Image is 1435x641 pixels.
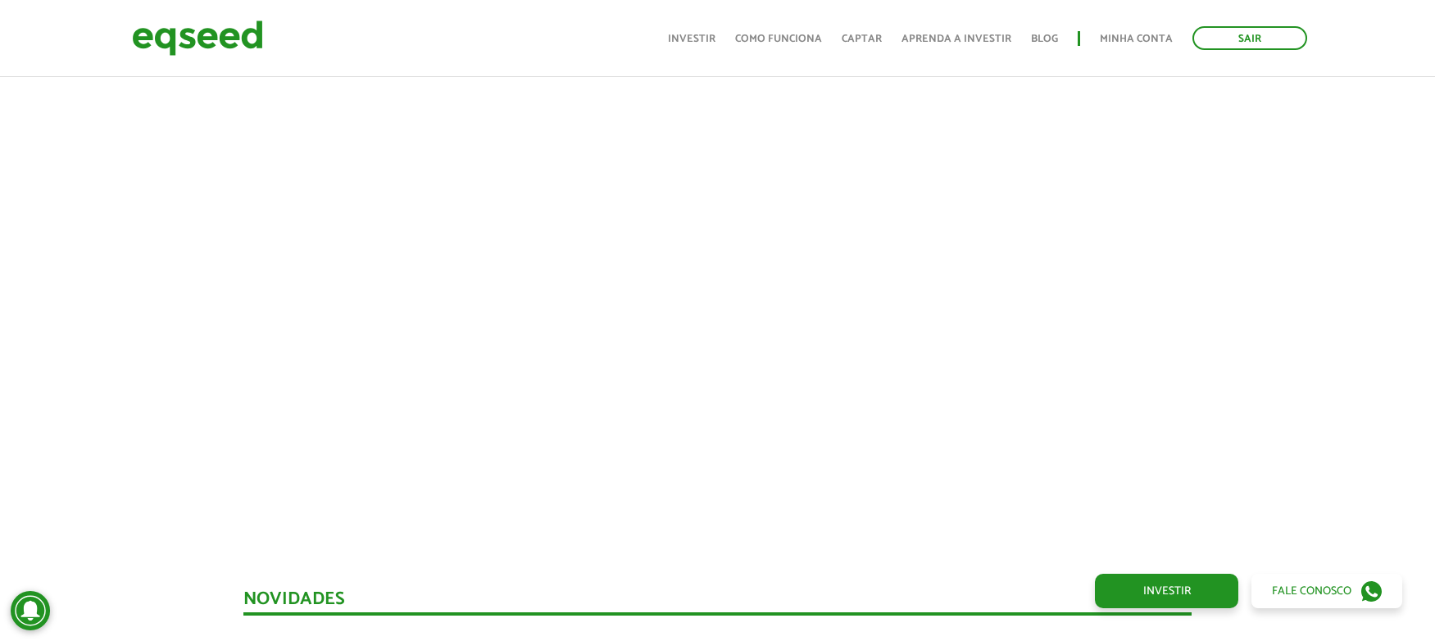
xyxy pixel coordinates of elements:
a: Fale conosco [1251,574,1402,608]
a: Aprenda a investir [901,34,1011,44]
a: Investir [668,34,715,44]
a: Minha conta [1100,34,1173,44]
a: Blog [1031,34,1058,44]
a: Como funciona [735,34,822,44]
img: EqSeed [132,16,263,60]
a: Investir [1095,574,1238,608]
div: Novidades [243,590,1192,616]
a: Captar [842,34,882,44]
a: Sair [1192,26,1307,50]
